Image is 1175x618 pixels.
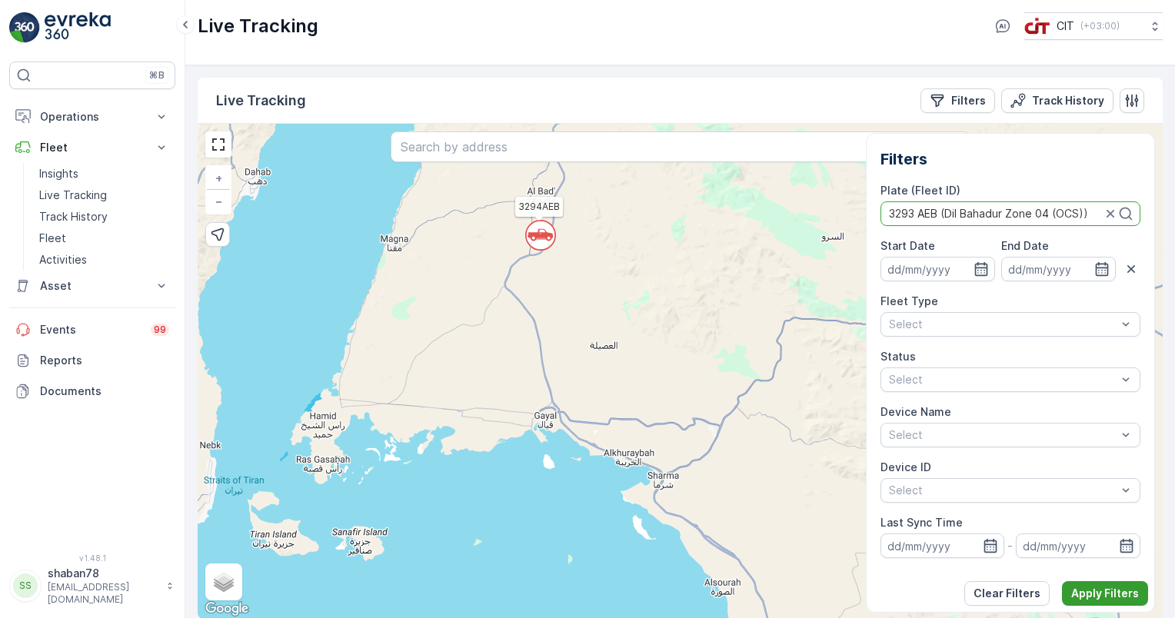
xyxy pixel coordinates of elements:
p: Insights [39,166,78,181]
h2: Filters [880,148,1141,171]
a: Zoom In [207,167,230,190]
p: Apply Filters [1071,586,1139,601]
p: Events [40,322,141,337]
label: Start Date [880,239,935,252]
div: SS [13,573,38,598]
input: Search by address [391,131,970,162]
p: Fleet [40,140,145,155]
span: v 1.48.1 [9,553,175,563]
a: Track History [33,206,175,228]
a: Documents [9,376,175,407]
p: CIT [1057,18,1074,34]
input: dd/mm/yyyy [1016,533,1140,558]
a: View Fullscreen [207,133,230,156]
p: Select [889,317,1117,332]
p: ⌘B [149,69,165,81]
label: End Date [1001,239,1049,252]
label: Device Name [880,405,951,418]
p: Track History [1032,93,1104,108]
button: CIT(+03:00) [1024,12,1163,40]
a: Fleet [33,228,175,249]
p: - [1007,537,1013,555]
p: Live Tracking [39,188,107,203]
input: dd/mm/yyyy [880,533,1005,558]
label: Fleet Type [880,294,938,307]
a: Insights [33,163,175,184]
a: Activities [33,249,175,271]
button: Track History [1001,88,1113,113]
label: Device ID [880,460,931,473]
img: logo [9,12,40,43]
p: Documents [40,384,169,399]
p: ( +03:00 ) [1080,20,1120,32]
p: Select [889,372,1117,387]
a: Layers [207,565,241,599]
button: Operations [9,101,175,132]
p: Operations [40,109,145,125]
p: Filters [951,93,986,108]
p: Reports [40,353,169,368]
p: shaban78 [48,566,158,581]
p: Live Tracking [198,14,318,38]
button: Apply Filters [1062,581,1148,606]
p: Asset [40,278,145,294]
button: SSshaban78[EMAIL_ADDRESS][DOMAIN_NAME] [9,566,175,606]
a: Live Tracking [33,184,175,206]
svg: ` [525,220,556,251]
a: Reports [9,345,175,376]
label: Plate (Fleet ID) [880,184,960,197]
input: dd/mm/yyyy [1001,257,1116,281]
button: Filters [920,88,995,113]
p: Live Tracking [216,90,306,111]
p: Activities [39,252,87,267]
p: Track History [39,209,108,224]
p: Clear Filters [974,586,1040,601]
label: Status [880,350,916,363]
button: Fleet [9,132,175,163]
p: 99 [153,323,167,337]
a: Events99 [9,314,175,345]
p: Fleet [39,231,66,246]
div: ` [525,220,545,243]
span: + [215,171,222,184]
img: cit-logo_pOk6rL0.png [1024,18,1050,35]
button: Clear Filters [964,581,1050,606]
p: [EMAIL_ADDRESS][DOMAIN_NAME] [48,581,158,606]
p: Select [889,427,1117,443]
button: Asset [9,271,175,301]
span: − [215,194,223,208]
input: dd/mm/yyyy [880,257,995,281]
img: logo_light-DOdMpM7g.png [45,12,111,43]
p: Select [889,483,1117,498]
label: Last Sync Time [880,516,963,529]
a: Zoom Out [207,190,230,213]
